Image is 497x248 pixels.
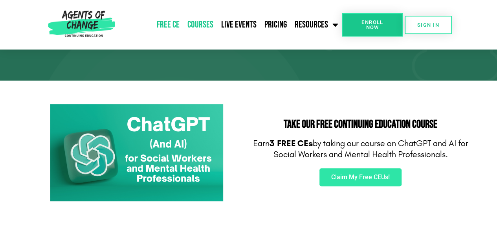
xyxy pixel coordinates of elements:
[331,174,390,180] span: Claim My Free CEUs!
[405,16,452,34] a: SIGN IN
[270,138,313,149] b: 3 FREE CEs
[217,15,260,35] a: Live Events
[260,15,291,35] a: Pricing
[183,15,217,35] a: Courses
[291,15,342,35] a: Resources
[153,15,183,35] a: Free CE
[342,13,403,37] a: Enroll Now
[354,20,390,30] span: Enroll Now
[253,119,469,130] h2: Take Our FREE Continuing Education Course
[118,15,342,35] nav: Menu
[253,138,469,160] p: Earn by taking our course on ChatGPT and AI for Social Workers and Mental Health Professionals.
[319,168,402,186] a: Claim My Free CEUs!
[417,22,439,28] span: SIGN IN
